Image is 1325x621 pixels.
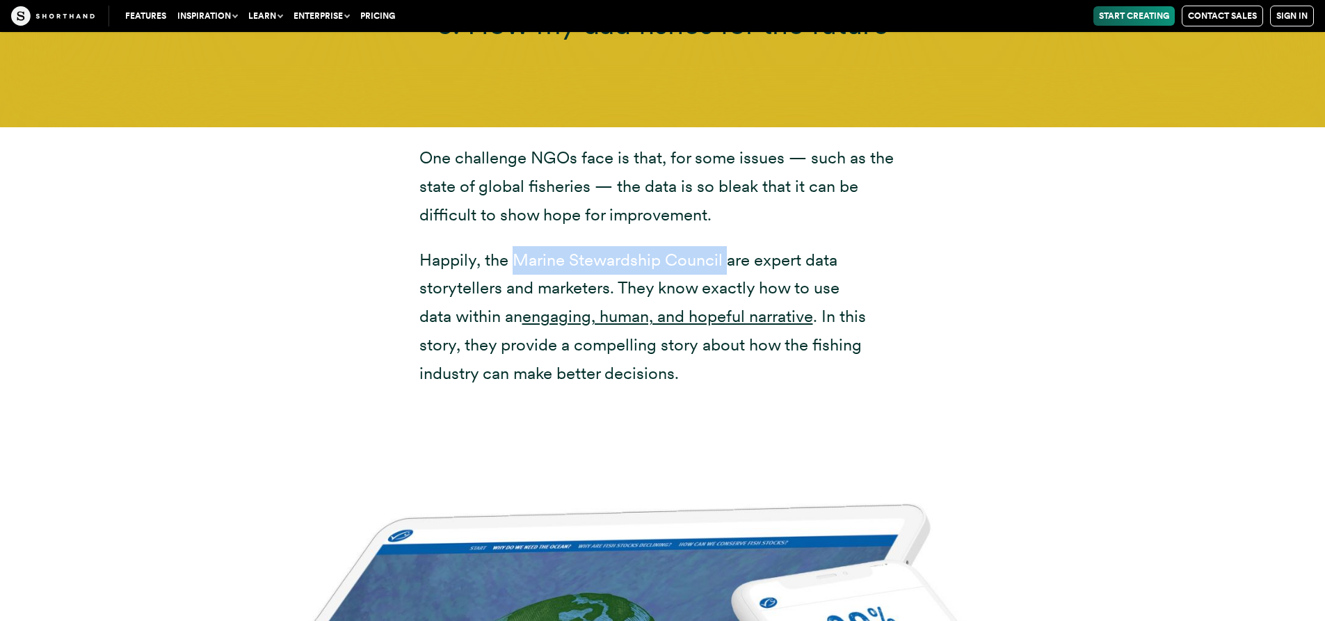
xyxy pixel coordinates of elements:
[120,6,172,26] a: Features
[419,246,906,388] p: Happily, the Marine Stewardship Council are expert data storytellers and marketers. They know exa...
[11,6,95,26] img: The Craft
[172,6,243,26] button: Inspiration
[419,144,906,229] p: One challenge NGOs face is that, for some issues — such as the state of global fisheries — the da...
[243,6,288,26] button: Learn
[1270,6,1314,26] a: Sign in
[1093,6,1175,26] a: Start Creating
[355,6,401,26] a: Pricing
[522,306,813,326] a: engaging, human, and hopeful narrative
[1182,6,1263,26] a: Contact Sales
[288,6,355,26] button: Enterprise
